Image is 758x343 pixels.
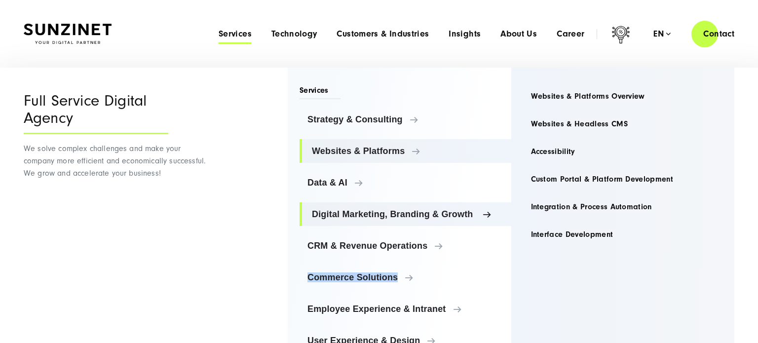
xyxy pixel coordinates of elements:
img: SUNZINET Full Service Digital Agentur [24,24,112,44]
a: Technology [271,29,317,39]
span: Services [300,85,341,99]
span: Websites & Platforms [312,146,503,156]
a: Interface Development [523,223,723,246]
span: Strategy & Consulting [307,114,503,124]
a: Custom Portal & Platform Development [523,167,723,191]
a: About Us [500,29,537,39]
a: Commerce Solutions [300,266,511,289]
a: Data & AI [300,171,511,194]
a: Strategy & Consulting [300,108,511,131]
span: Commerce Solutions [307,272,503,282]
span: Digital Marketing, Branding & Growth [312,209,503,219]
a: Customers & Industries [337,29,429,39]
a: Digital Marketing, Branding & Growth [300,202,511,226]
a: Services [219,29,252,39]
span: CRM & Revenue Operations [307,241,503,251]
span: Employee Experience & Intranet [307,304,503,314]
a: Websites & Platforms Overview [523,84,723,108]
a: Websites & Platforms [300,139,511,163]
a: Career [557,29,584,39]
p: We solve complex challenges and make your company more efficient and economically successful. We ... [24,143,209,180]
a: Employee Experience & Intranet [300,297,511,321]
a: CRM & Revenue Operations [300,234,511,258]
a: Contact [691,20,746,48]
a: Websites & Headless CMS [523,112,723,136]
div: Full Service Digital Agency [24,92,168,134]
a: Integration & Process Automation [523,195,723,219]
div: en [653,29,671,39]
span: Data & AI [307,178,503,188]
a: Accessibility [523,140,723,163]
a: Insights [449,29,481,39]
